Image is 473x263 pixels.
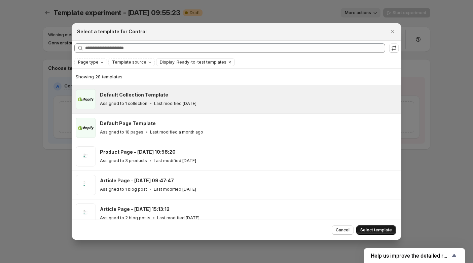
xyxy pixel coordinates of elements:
[336,227,350,233] span: Cancel
[112,60,146,65] span: Template source
[100,177,174,184] h3: Article Page - [DATE] 09:47:47
[76,74,122,79] span: Showing 28 templates
[150,129,203,135] p: Last modified a month ago
[154,187,196,192] p: Last modified [DATE]
[100,215,150,221] p: Assigned to 2 blog posts
[76,89,96,109] img: Default Collection Template
[100,158,147,163] p: Assigned to 3 products
[100,149,176,155] h3: Product Page - [DATE] 10:58:20
[78,60,99,65] span: Page type
[100,101,147,106] p: Assigned to 1 collection
[109,59,154,66] button: Template source
[100,206,170,213] h3: Article Page - [DATE] 15:13:12
[154,158,196,163] p: Last modified [DATE]
[100,187,147,192] p: Assigned to 1 blog post
[160,60,226,65] span: Display: Ready-to-test templates
[371,253,450,259] span: Help us improve the detailed report for A/B campaigns
[100,120,156,127] h3: Default Page Template
[156,59,226,66] button: Display: Ready-to-test templates
[76,118,96,138] img: Default Page Template
[100,129,143,135] p: Assigned to 10 pages
[332,225,354,235] button: Cancel
[154,101,196,106] p: Last modified [DATE]
[388,27,397,36] button: Close
[157,215,199,221] p: Last modified [DATE]
[100,91,168,98] h3: Default Collection Template
[356,225,396,235] button: Select template
[226,59,233,66] button: Clear
[371,252,458,260] button: Show survey - Help us improve the detailed report for A/B campaigns
[77,28,147,35] h2: Select a template for Control
[75,59,107,66] button: Page type
[360,227,392,233] span: Select template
